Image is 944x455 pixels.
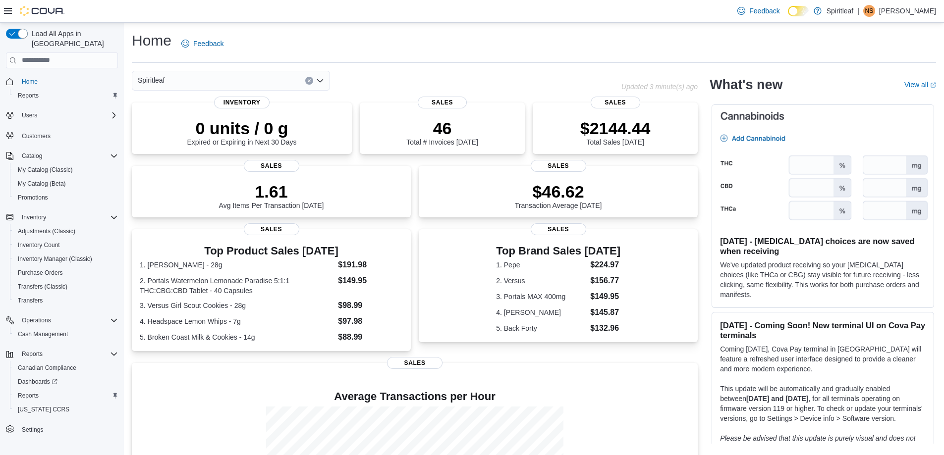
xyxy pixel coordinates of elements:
span: Promotions [14,192,118,203]
dt: 2. Versus [496,276,586,286]
p: Coming [DATE], Cova Pay terminal in [GEOGRAPHIC_DATA] will feature a refreshed user interface des... [720,344,926,374]
a: Promotions [14,192,52,203]
dd: $149.95 [338,275,403,287]
h3: Top Brand Sales [DATE] [496,245,620,257]
span: Load All Apps in [GEOGRAPHIC_DATA] [28,29,118,49]
span: Dashboards [18,378,57,386]
a: Dashboards [14,376,61,388]
button: Reports [18,348,47,360]
dt: 1. [PERSON_NAME] - 28g [140,260,334,270]
span: Home [18,75,118,88]
dt: 4. [PERSON_NAME] [496,307,586,317]
span: Feedback [193,39,223,49]
button: Canadian Compliance [10,361,122,375]
span: [US_STATE] CCRS [18,405,69,413]
a: Home [18,76,42,88]
span: Transfers [14,295,118,306]
span: Sales [591,97,640,108]
a: Feedback [177,34,227,53]
span: Reports [18,92,39,100]
a: Inventory Count [14,239,64,251]
button: Users [18,109,41,121]
button: Open list of options [316,77,324,85]
span: Transfers (Classic) [14,281,118,293]
button: Catalog [2,149,122,163]
a: Adjustments (Classic) [14,225,79,237]
span: Users [22,111,37,119]
a: Customers [18,130,55,142]
em: Please be advised that this update is purely visual and does not impact payment functionality. [720,434,916,452]
span: Feedback [749,6,779,16]
button: Operations [18,314,55,326]
button: Inventory Manager (Classic) [10,252,122,266]
a: Dashboards [10,375,122,389]
a: Transfers (Classic) [14,281,71,293]
h4: Average Transactions per Hour [140,391,690,403]
span: Adjustments (Classic) [14,225,118,237]
dt: 2. Portals Watermelon Lemonade Paradise 5:1:1 THC:CBG:CBD Tablet - 40 Capsules [140,276,334,296]
div: Total Sales [DATE] [580,118,651,146]
span: Inventory Count [18,241,60,249]
h3: Top Product Sales [DATE] [140,245,403,257]
button: Adjustments (Classic) [10,224,122,238]
span: Home [22,78,38,86]
a: Transfers [14,295,47,306]
button: My Catalog (Beta) [10,177,122,191]
span: My Catalog (Classic) [18,166,73,174]
a: Cash Management [14,328,72,340]
span: Reports [14,90,118,101]
button: Settings [2,422,122,437]
p: | [857,5,859,17]
span: My Catalog (Beta) [14,178,118,190]
div: Transaction Average [DATE] [515,182,602,209]
button: Inventory Count [10,238,122,252]
button: Customers [2,128,122,143]
span: Sales [244,223,299,235]
dt: 3. Versus Girl Scout Cookies - 28g [140,301,334,310]
span: Users [18,109,118,121]
img: Cova [20,6,64,16]
span: Customers [18,129,118,142]
span: Inventory Manager (Classic) [14,253,118,265]
span: Spiritleaf [138,74,165,86]
div: Nikki S [863,5,875,17]
p: 0 units / 0 g [187,118,297,138]
dt: 1. Pepe [496,260,586,270]
span: Purchase Orders [18,269,63,277]
span: Canadian Compliance [14,362,118,374]
button: Promotions [10,191,122,204]
button: Clear input [305,77,313,85]
input: Dark Mode [788,6,809,16]
a: View allExternal link [904,81,936,89]
span: Sales [244,160,299,172]
span: Transfers (Classic) [18,283,67,291]
dd: $191.98 [338,259,403,271]
button: Catalog [18,150,46,162]
span: Settings [18,423,118,436]
dd: $88.99 [338,331,403,343]
span: Purchase Orders [14,267,118,279]
span: Operations [18,314,118,326]
button: Reports [10,89,122,102]
a: My Catalog (Classic) [14,164,77,176]
p: 1.61 [219,182,324,202]
p: This update will be automatically and gradually enabled between , for all terminals operating on ... [720,384,926,423]
span: Operations [22,316,51,324]
p: $46.62 [515,182,602,202]
dd: $156.77 [590,275,620,287]
span: Inventory [22,213,46,221]
a: Reports [14,90,43,101]
dt: 5. Broken Coast Milk & Cookies - 14g [140,332,334,342]
a: Reports [14,390,43,402]
a: Settings [18,424,47,436]
span: Reports [18,348,118,360]
svg: External link [930,82,936,88]
h3: [DATE] - [MEDICAL_DATA] choices are now saved when receiving [720,236,926,256]
dt: 3. Portals MAX 400mg [496,292,586,302]
span: Catalog [18,150,118,162]
span: Settings [22,426,43,434]
dd: $98.99 [338,300,403,311]
button: My Catalog (Classic) [10,163,122,177]
button: Inventory [18,211,50,223]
